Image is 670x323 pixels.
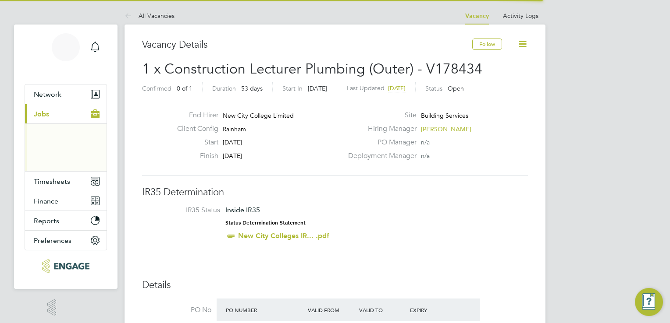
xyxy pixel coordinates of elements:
[224,302,306,318] div: PO Number
[14,25,118,289] nav: Main navigation
[25,172,107,191] button: Timesheets
[34,177,70,186] span: Timesheets
[421,138,430,146] span: n/a
[343,111,417,120] label: Site
[241,84,263,92] span: 53 days
[223,138,242,146] span: [DATE]
[25,123,107,171] div: Jobs
[142,186,528,199] h3: IR35 Determination
[223,112,294,119] span: New City College Limited
[34,144,68,151] a: Vacancies
[225,220,306,226] strong: Status Determination Statement
[282,84,303,92] label: Start In
[343,151,417,161] label: Deployment Manager
[42,259,89,273] img: xede-logo-retina.png
[142,39,472,51] h3: Vacancy Details
[448,84,464,92] span: Open
[60,42,72,53] span: JE
[34,236,71,245] span: Preferences
[125,12,175,20] a: All Vacancies
[503,12,538,20] a: Activity Logs
[343,138,417,147] label: PO Manager
[25,33,107,75] a: JE[PERSON_NAME]
[34,90,61,98] span: Network
[347,84,385,92] label: Last Updated
[306,302,357,318] div: Valid From
[47,299,84,316] a: Powered byEngage
[60,299,84,307] span: Powered by
[142,279,528,291] h3: Details
[60,307,84,314] span: Engage
[34,197,58,205] span: Finance
[25,191,107,211] button: Finance
[170,138,218,147] label: Start
[25,65,107,75] span: Joshua Evans
[225,206,260,214] span: Inside IR35
[142,60,482,77] span: 1 x Construction Lecturer Plumbing (Outer) - V178434
[170,151,218,161] label: Finish
[238,232,329,240] a: New City Colleges IR... .pdf
[388,84,406,92] span: [DATE]
[357,302,408,318] div: Valid To
[25,211,107,230] button: Reports
[142,84,171,92] label: Confirmed
[635,288,663,316] button: Engage Resource Center
[223,152,242,160] span: [DATE]
[421,125,471,133] span: [PERSON_NAME]
[212,84,236,92] label: Duration
[223,125,246,133] span: Rainham
[465,12,489,20] a: Vacancy
[34,131,62,139] a: Positions
[472,39,502,50] button: Follow
[170,111,218,120] label: End Hirer
[177,84,192,92] span: 0 of 1
[25,104,107,123] button: Jobs
[151,206,220,215] label: IR35 Status
[421,112,468,119] span: Building Services
[34,217,59,225] span: Reports
[408,302,459,318] div: Expiry
[308,84,327,92] span: [DATE]
[25,231,107,250] button: Preferences
[170,124,218,133] label: Client Config
[425,84,442,92] label: Status
[25,84,107,104] button: Network
[25,259,107,273] a: Go to home page
[421,152,430,160] span: n/a
[34,156,71,163] a: Placements
[142,305,211,315] label: PO No
[343,124,417,133] label: Hiring Manager
[34,110,49,118] span: Jobs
